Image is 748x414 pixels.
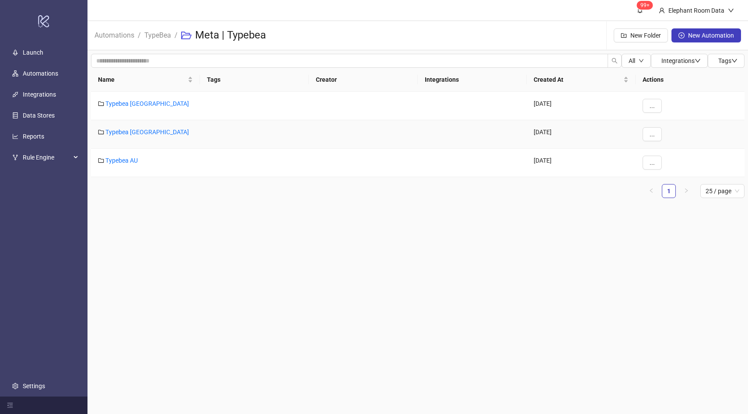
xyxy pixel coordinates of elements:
[23,133,44,140] a: Reports
[643,99,662,113] button: ...
[98,75,186,84] span: Name
[23,112,55,119] a: Data Stores
[23,49,43,56] a: Launch
[700,184,745,198] div: Page Size
[636,68,745,92] th: Actions
[98,157,104,164] span: folder
[200,68,309,92] th: Tags
[662,184,675,198] a: 1
[728,7,734,14] span: down
[105,100,189,107] a: Typebea [GEOGRAPHIC_DATA]
[309,68,418,92] th: Creator
[643,156,662,170] button: ...
[649,188,654,193] span: left
[98,129,104,135] span: folder
[650,131,655,138] span: ...
[418,68,527,92] th: Integrations
[23,383,45,390] a: Settings
[138,21,141,49] li: /
[93,30,136,39] a: Automations
[23,70,58,77] a: Automations
[659,7,665,14] span: user
[105,157,138,164] a: Typebea AU
[527,68,636,92] th: Created At
[644,184,658,198] li: Previous Page
[534,75,622,84] span: Created At
[181,30,192,41] span: folder-open
[679,184,693,198] button: right
[91,68,200,92] th: Name
[665,6,728,15] div: Elephant Room Data
[706,184,739,198] span: 25 / page
[644,184,658,198] button: left
[23,149,71,166] span: Rule Engine
[105,129,189,136] a: Typebea [GEOGRAPHIC_DATA]
[679,184,693,198] li: Next Page
[143,30,173,39] a: TypeBea
[175,21,178,49] li: /
[195,28,266,42] h3: Meta | Typebea
[98,101,104,107] span: folder
[7,402,13,408] span: menu-fold
[527,120,636,149] div: [DATE]
[527,92,636,120] div: [DATE]
[23,91,56,98] a: Integrations
[650,159,655,166] span: ...
[643,127,662,141] button: ...
[12,154,18,160] span: fork
[662,184,676,198] li: 1
[650,102,655,109] span: ...
[684,188,689,193] span: right
[637,1,653,10] sup: 1736
[527,149,636,177] div: [DATE]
